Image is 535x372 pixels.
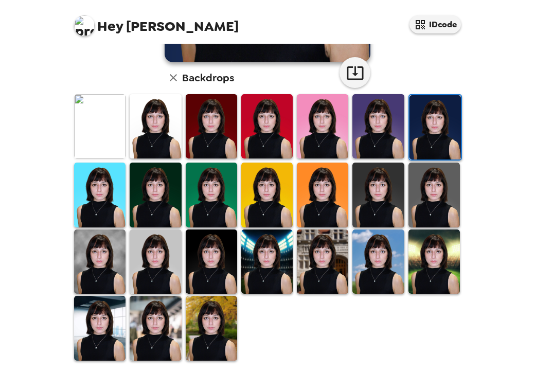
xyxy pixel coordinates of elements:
[74,10,239,33] span: [PERSON_NAME]
[182,69,234,86] h6: Backdrops
[97,17,123,36] span: Hey
[74,94,126,158] img: Original
[409,15,461,33] button: IDcode
[74,15,95,36] img: profile pic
